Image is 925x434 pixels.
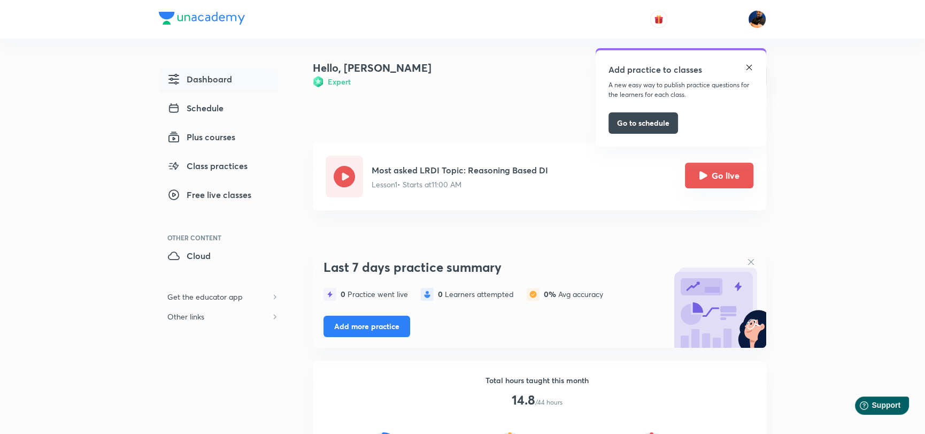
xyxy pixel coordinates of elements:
[748,10,766,28] img: Saral Nashier
[167,131,235,143] span: Plus courses
[167,188,251,201] span: Free live classes
[167,249,211,262] span: Cloud
[372,164,548,177] h5: Most asked LRDI Topic: Reasoning Based DI
[527,288,539,301] img: statistics
[167,73,232,86] span: Dashboard
[328,76,351,87] h6: Expert
[159,287,251,307] h6: Get the educator app
[650,11,667,28] button: avatar
[608,80,753,100] p: A new easy way to publish practice questions for the learners for each class.
[372,179,548,190] p: Lesson 1 • Starts at 11:00 AM
[313,60,431,76] h4: Hello, [PERSON_NAME]
[167,234,279,241] div: Other Content
[159,97,279,122] a: Schedule
[159,68,279,93] a: Dashboard
[159,184,279,209] a: Free live classes
[159,12,245,25] img: Company Logo
[323,288,336,301] img: statistics
[159,245,279,270] a: Cloud
[512,392,535,408] h3: 14.8
[608,112,678,134] button: Go to schedule
[323,316,410,337] button: Add more practice
[670,252,766,348] img: bg
[341,290,408,299] div: Practice went live
[438,289,445,299] span: 0
[485,375,589,386] h6: Total hours taught this month
[159,12,245,27] a: Company Logo
[685,163,753,188] button: Go live
[159,307,213,326] h6: Other links
[544,289,558,299] span: 0%
[608,63,702,76] h5: Add practice to classes
[654,14,664,24] img: avatar
[438,290,514,299] div: Learners attempted
[167,159,248,172] span: Class practices
[313,76,323,87] img: Badge
[421,288,434,301] img: statistics
[745,63,753,72] img: close
[323,260,665,275] h3: Last 7 days practice summary
[159,155,279,180] a: Class practices
[544,290,603,299] div: Avg accuracy
[535,398,562,407] p: /44 hours
[341,289,348,299] span: 0
[167,102,223,115] span: Schedule
[830,392,913,422] iframe: Help widget launcher
[159,126,279,151] a: Plus courses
